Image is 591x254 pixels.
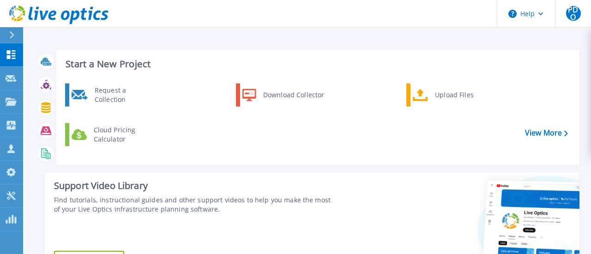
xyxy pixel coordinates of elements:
div: Support Video Library [54,180,332,192]
a: Upload Files [406,83,501,106]
a: Download Collector [236,83,331,106]
div: Cloud Pricing Calculator [89,125,157,144]
span: PDO [566,6,581,21]
h3: Start a New Project [66,59,567,69]
a: Request a Collection [65,83,160,106]
a: Cloud Pricing Calculator [65,123,160,146]
a: View More [525,129,568,137]
div: Download Collector [259,86,328,104]
div: Request a Collection [90,86,157,104]
div: Upload Files [430,86,499,104]
div: Find tutorials, instructional guides and other support videos to help you make the most of your L... [54,195,332,214]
